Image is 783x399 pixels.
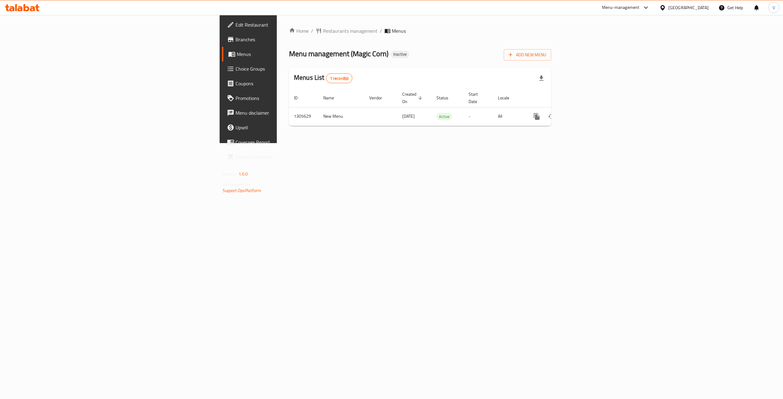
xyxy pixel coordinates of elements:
span: Coupons [236,80,346,87]
button: more [529,109,544,124]
span: Menu disclaimer [236,109,346,116]
table: enhanced table [289,89,593,126]
div: Total records count [326,73,353,83]
span: Promotions [236,94,346,102]
a: Grocery Checklist [222,150,351,164]
div: Export file [534,71,549,86]
span: Upsell [236,124,346,131]
a: Coupons [222,76,351,91]
td: - [464,107,493,126]
a: Menus [222,47,351,61]
span: Coverage Report [236,139,346,146]
li: / [380,27,382,35]
span: Menus [237,50,346,58]
span: Status [436,94,456,102]
span: Branches [236,36,346,43]
span: Created On [402,91,424,105]
div: Menu-management [602,4,640,11]
button: Change Status [544,109,559,124]
nav: breadcrumb [289,27,551,35]
span: Choice Groups [236,65,346,72]
div: [GEOGRAPHIC_DATA] [668,4,709,11]
a: Edit Restaurant [222,17,351,32]
span: Version: [223,170,238,178]
a: Branches [222,32,351,47]
span: Vendor [369,94,390,102]
div: Inactive [391,51,409,58]
a: Promotions [222,91,351,105]
button: Add New Menu [504,49,551,61]
h2: Menus List [294,73,352,83]
span: Name [323,94,342,102]
span: 1.0.0 [239,170,248,178]
span: Grocery Checklist [236,153,346,161]
span: Inactive [391,52,409,57]
span: [DATE] [402,112,415,120]
span: 1 record(s) [326,76,352,81]
span: Add New Menu [509,51,546,59]
span: Active [436,113,452,120]
td: All [493,107,525,126]
span: Get support on: [223,180,251,188]
span: ID [294,94,306,102]
a: Support.OpsPlatform [223,187,262,194]
span: V [773,4,775,11]
span: Menus [392,27,406,35]
span: Locale [498,94,517,102]
a: Choice Groups [222,61,351,76]
a: Upsell [222,120,351,135]
th: Actions [525,89,593,107]
span: Start Date [469,91,486,105]
span: Edit Restaurant [236,21,346,28]
a: Menu disclaimer [222,105,351,120]
a: Coverage Report [222,135,351,150]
